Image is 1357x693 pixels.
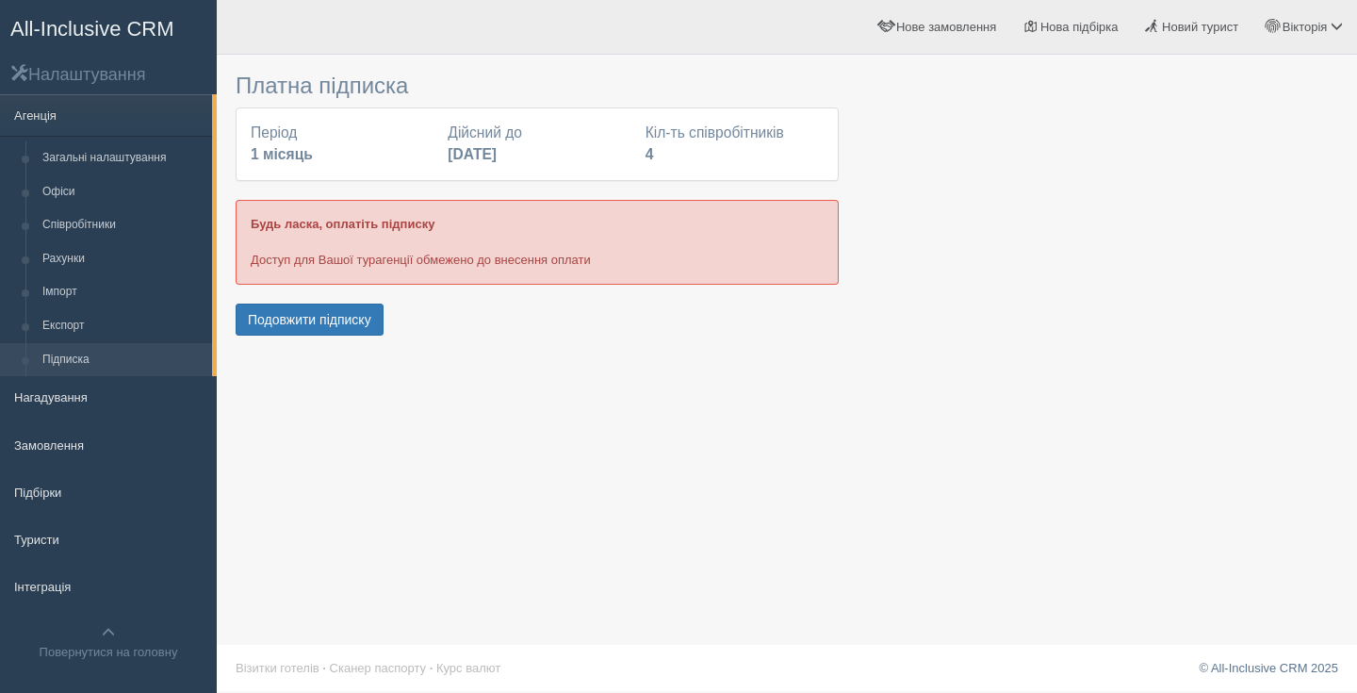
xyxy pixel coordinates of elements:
a: Візитки готелів [236,661,319,675]
a: Офіси [34,175,212,209]
a: Курс валют [436,661,500,675]
span: Вікторія [1283,20,1328,34]
b: 4 [646,146,654,162]
div: Період [241,123,438,166]
span: Новий турист [1162,20,1238,34]
a: Підписка [34,343,212,377]
b: [DATE] [448,146,497,162]
a: © All-Inclusive CRM 2025 [1199,661,1338,675]
span: · [430,661,433,675]
a: Сканер паспорту [330,661,426,675]
div: Кіл-ть співробітників [636,123,833,166]
h3: Платна підписка [236,74,839,98]
a: All-Inclusive CRM [1,1,216,53]
a: Експорт [34,309,212,343]
span: All-Inclusive CRM [10,17,174,41]
button: Подовжити підписку [236,304,384,336]
b: Будь ласка, оплатіть підписку [251,217,434,231]
a: Рахунки [34,242,212,276]
b: 1 місяць [251,146,313,162]
div: Доступ для Вашої турагенції обмежено до внесення оплати [236,200,839,284]
a: Імпорт [34,275,212,309]
div: Дійсний до [438,123,635,166]
span: · [322,661,326,675]
span: Нове замовлення [896,20,996,34]
a: Загальні налаштування [34,141,212,175]
span: Нова підбірка [1040,20,1119,34]
a: Співробітники [34,208,212,242]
